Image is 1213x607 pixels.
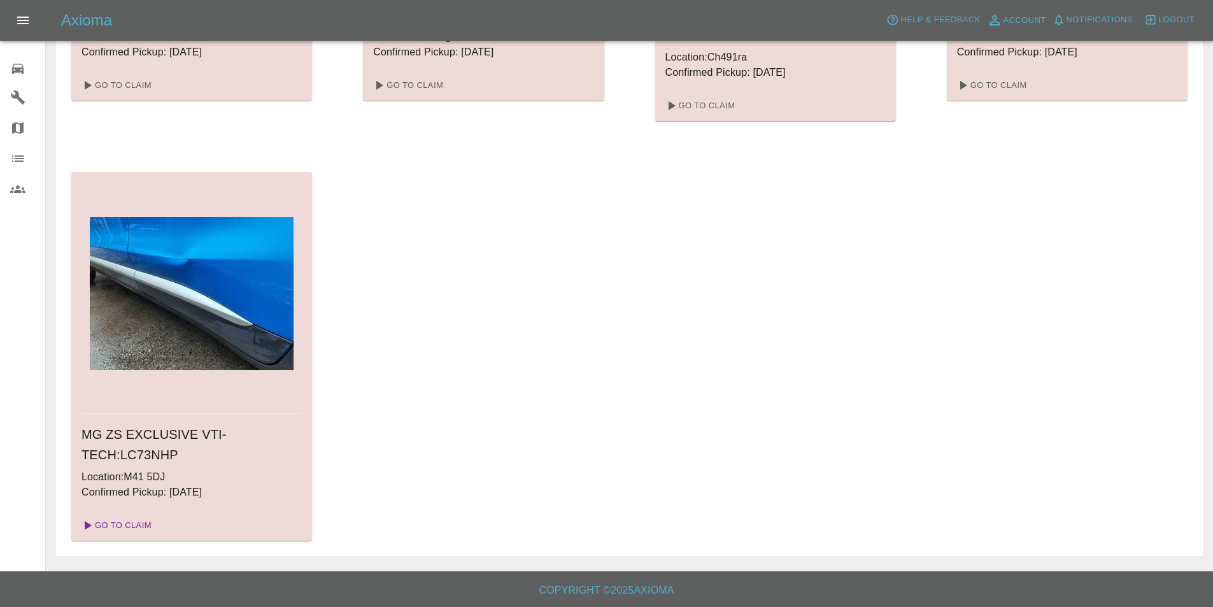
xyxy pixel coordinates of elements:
[1004,13,1046,28] span: Account
[8,5,38,36] button: Open drawer
[984,10,1049,31] a: Account
[76,75,155,96] a: Go To Claim
[82,485,302,500] p: Confirmed Pickup: [DATE]
[900,13,980,27] span: Help & Feedback
[665,50,886,65] p: Location: Ch491ra
[82,424,302,465] h6: MG ZS EXCLUSIVE VTI-TECH : LC73NHP
[61,10,112,31] h5: Axioma
[373,45,593,60] p: Confirmed Pickup: [DATE]
[76,515,155,536] a: Go To Claim
[665,65,886,80] p: Confirmed Pickup: [DATE]
[1049,10,1136,30] button: Notifications
[368,75,446,96] a: Go To Claim
[1067,13,1133,27] span: Notifications
[82,45,302,60] p: Confirmed Pickup: [DATE]
[1158,13,1195,27] span: Logout
[957,45,1177,60] p: Confirmed Pickup: [DATE]
[952,75,1030,96] a: Go To Claim
[883,10,983,30] button: Help & Feedback
[660,96,739,116] a: Go To Claim
[82,469,302,485] p: Location: M41 5DJ
[1141,10,1198,30] button: Logout
[10,582,1203,599] h6: Copyright © 2025 Axioma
